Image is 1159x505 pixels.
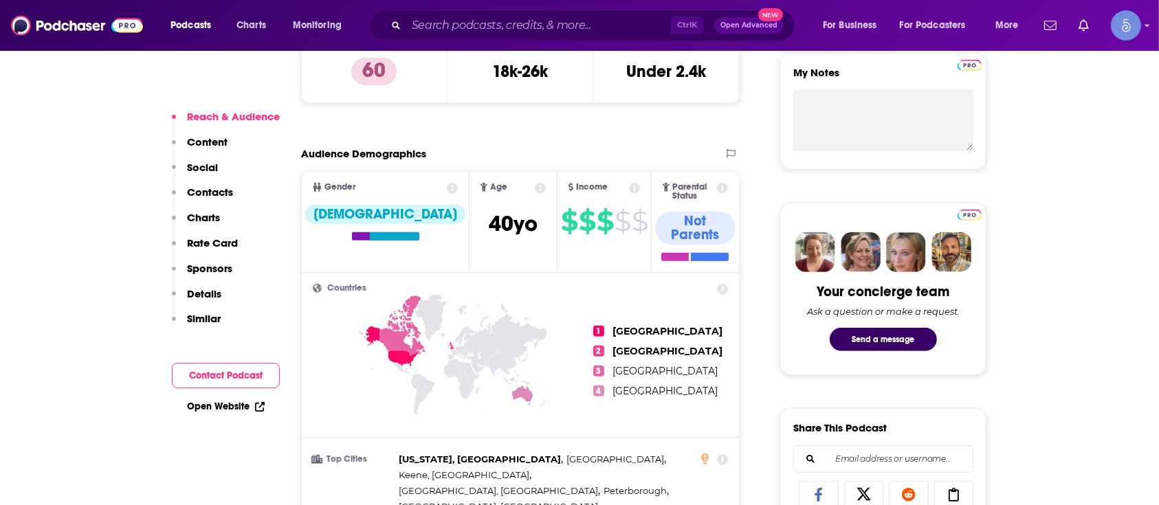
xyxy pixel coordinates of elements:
[900,16,966,35] span: For Podcasters
[490,183,507,192] span: Age
[1073,14,1094,37] a: Show notifications dropdown
[283,14,360,36] button: open menu
[612,365,718,377] span: [GEOGRAPHIC_DATA]
[720,22,777,29] span: Open Advanced
[958,58,982,71] a: Pro website
[399,485,598,496] span: [GEOGRAPHIC_DATA], [GEOGRAPHIC_DATA]
[172,236,238,262] button: Rate Card
[172,262,232,287] button: Sponsors
[172,186,233,211] button: Contacts
[228,14,274,36] a: Charts
[597,210,613,232] span: $
[305,205,465,224] div: [DEMOGRAPHIC_DATA]
[593,385,604,396] span: 4
[327,284,366,293] span: Countries
[187,135,228,148] p: Content
[301,147,426,160] h2: Audience Demographics
[931,232,971,272] img: Jon Profile
[632,210,648,232] span: $
[187,211,220,224] p: Charts
[823,16,877,35] span: For Business
[986,14,1036,36] button: open menu
[612,325,722,337] span: [GEOGRAPHIC_DATA]
[492,61,548,82] h3: 18k-26k
[758,8,783,21] span: New
[612,385,718,397] span: [GEOGRAPHIC_DATA]
[593,326,604,337] span: 1
[566,451,666,467] span: ,
[172,287,221,313] button: Details
[795,232,835,272] img: Sydney Profile
[293,16,342,35] span: Monitoring
[805,446,962,472] input: Email address or username...
[172,312,221,337] button: Similar
[830,328,937,351] button: Send a message
[172,110,280,135] button: Reach & Audience
[187,110,280,123] p: Reach & Audience
[187,312,221,325] p: Similar
[172,363,280,388] button: Contact Podcast
[1111,10,1141,41] button: Show profile menu
[382,10,808,41] div: Search podcasts, credits, & more...
[958,210,982,221] img: Podchaser Pro
[615,210,630,232] span: $
[187,186,233,199] p: Contacts
[561,210,577,232] span: $
[604,485,667,496] span: Peterborough
[324,183,355,192] span: Gender
[891,14,986,36] button: open menu
[813,14,894,36] button: open menu
[187,287,221,300] p: Details
[671,16,703,34] span: Ctrl K
[399,469,529,480] span: Keene, [GEOGRAPHIC_DATA]
[1039,14,1062,37] a: Show notifications dropdown
[566,453,664,464] span: [GEOGRAPHIC_DATA]
[793,445,973,473] div: Search followers
[170,16,211,35] span: Podcasts
[841,232,881,272] img: Barbara Profile
[958,60,982,71] img: Podchaser Pro
[627,61,707,82] h3: Under 2.4k
[593,346,604,357] span: 2
[612,345,722,357] span: [GEOGRAPHIC_DATA]
[187,161,218,174] p: Social
[236,16,266,35] span: Charts
[793,421,887,434] h3: Share This Podcast
[161,14,229,36] button: open menu
[886,232,926,272] img: Jules Profile
[1111,10,1141,41] img: User Profile
[489,210,538,237] span: 40 yo
[172,211,220,236] button: Charts
[187,236,238,249] p: Rate Card
[1111,10,1141,41] span: Logged in as Spiral5-G1
[576,183,608,192] span: Income
[399,483,600,499] span: ,
[313,455,393,464] h3: Top Cities
[958,207,982,221] a: Pro website
[399,453,561,464] span: [US_STATE], [GEOGRAPHIC_DATA]
[399,467,531,483] span: ,
[11,12,143,38] img: Podchaser - Follow, Share and Rate Podcasts
[172,135,228,161] button: Content
[406,14,671,36] input: Search podcasts, credits, & more...
[351,58,397,85] p: 60
[807,306,960,317] div: Ask a question or make a request.
[672,183,715,201] span: Parental Status
[604,483,669,499] span: ,
[187,401,265,412] a: Open Website
[187,262,232,275] p: Sponsors
[817,283,950,300] div: Your concierge team
[655,212,736,245] div: Not Parents
[172,161,218,186] button: Social
[714,17,784,34] button: Open AdvancedNew
[995,16,1019,35] span: More
[593,366,604,377] span: 3
[793,66,973,90] label: My Notes
[399,451,563,467] span: ,
[579,210,595,232] span: $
